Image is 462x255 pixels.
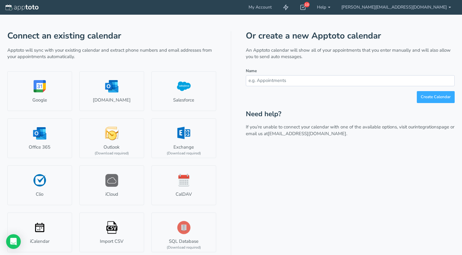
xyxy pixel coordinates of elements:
[7,31,216,41] h1: Connect an existing calendar
[246,75,455,86] input: e.g. Appointments
[151,165,216,205] a: CalDAV
[415,124,439,130] a: integrations
[167,245,201,250] div: (Download required)
[79,165,144,205] a: iCloud
[268,131,347,137] a: [EMAIL_ADDRESS][DOMAIN_NAME].
[304,2,310,7] div: 10
[95,151,129,156] div: (Download required)
[246,47,455,60] p: An Apptoto calendar will show all of your appointments that you enter manually and will also allo...
[7,118,72,158] a: Office 365
[79,212,144,252] a: Import CSV
[246,124,455,137] p: If you’re unable to connect your calendar with one of the available options, visit our page or em...
[246,31,455,41] h1: Or create a new Apptoto calendar
[246,68,257,74] label: Name
[151,71,216,111] a: Salesforce
[7,47,216,60] p: Apptoto will sync with your existing calendar and extract phone numbers and email addresses from ...
[5,5,38,11] img: logo-apptoto--white.svg
[151,118,216,158] a: Exchange
[167,151,201,156] div: (Download required)
[7,165,72,205] a: Clio
[6,234,21,249] div: Open Intercom Messenger
[417,91,455,103] button: Create Calendar
[151,212,216,252] a: SQL Database
[79,118,144,158] a: Outlook
[7,212,72,252] a: iCalendar
[246,110,455,118] h2: Need help?
[7,71,72,111] a: Google
[79,71,144,111] a: [DOMAIN_NAME]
